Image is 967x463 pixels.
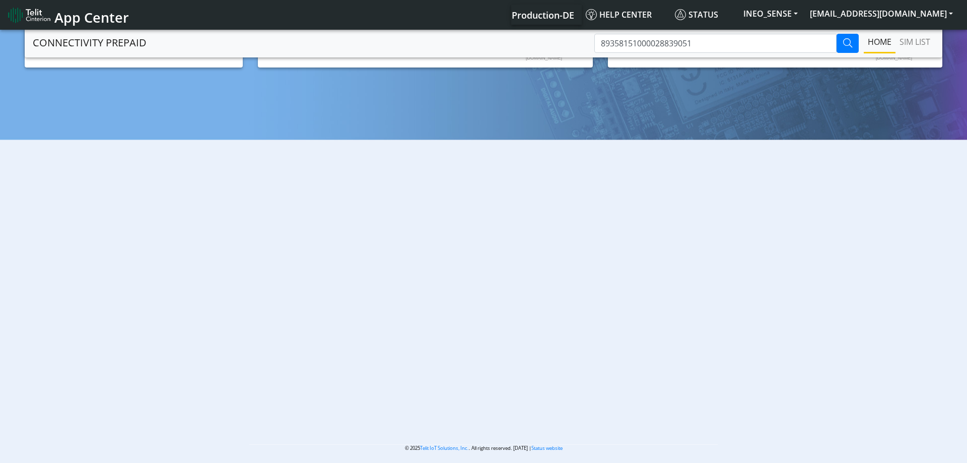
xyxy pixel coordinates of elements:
span: Help center [586,9,652,20]
span: Production-DE [512,9,574,21]
a: Your current platform instance [511,5,574,25]
p: © 2025 . All rights reserved. [DATE] | [249,444,718,452]
span: App Center [54,8,129,27]
img: logo-telit-cinterion-gw-new.png [8,7,50,23]
a: Telit IoT Solutions, Inc. [420,445,469,451]
a: SIM LIST [895,32,934,52]
button: [EMAIL_ADDRESS][DOMAIN_NAME] [804,5,959,23]
a: Help center [582,5,671,25]
button: INEO_SENSE [737,5,804,23]
a: Status website [531,445,563,451]
text: [DOMAIN_NAME] [526,55,562,60]
text: [DOMAIN_NAME] [876,55,912,60]
a: Home [864,32,895,52]
a: CONNECTIVITY PREPAID [33,33,147,53]
a: App Center [8,4,127,26]
a: Status [671,5,737,25]
input: Type to Search ICCID [594,34,837,53]
img: knowledge.svg [586,9,597,20]
img: status.svg [675,9,686,20]
span: Status [675,9,718,20]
